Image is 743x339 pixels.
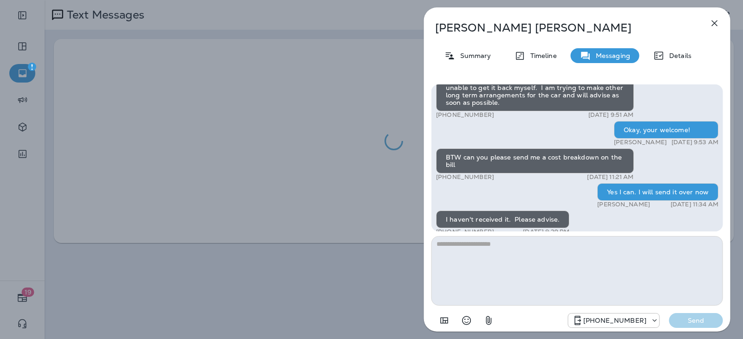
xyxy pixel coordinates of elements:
[436,148,634,173] div: BTW can you please send me a cost breakdown on the bill
[587,173,633,181] p: [DATE] 11:21 AM
[436,211,569,228] div: I haven't received it. Please advise.
[523,228,569,236] p: [DATE] 8:29 PM
[671,139,718,146] p: [DATE] 9:53 AM
[526,52,557,59] p: Timeline
[435,21,689,34] p: [PERSON_NAME] [PERSON_NAME]
[568,315,659,326] div: +1 (689) 265-4479
[583,317,646,324] p: [PHONE_NUMBER]
[597,183,718,201] div: Yes I can. I will send it over now
[614,121,718,139] div: Okay, your welcome!
[436,64,634,111] div: I will call you later [DATE] to pay this and I appreciate you retrieving the car since I'm in the...
[457,311,476,330] button: Select an emoji
[597,201,650,208] p: [PERSON_NAME]
[591,52,630,59] p: Messaging
[436,111,494,119] p: [PHONE_NUMBER]
[665,52,691,59] p: Details
[436,173,494,181] p: [PHONE_NUMBER]
[588,111,633,119] p: [DATE] 9:51 AM
[436,228,494,236] p: [PHONE_NUMBER]
[614,139,667,146] p: [PERSON_NAME]
[435,311,454,330] button: Add in a premade template
[456,52,491,59] p: Summary
[670,201,718,208] p: [DATE] 11:34 AM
